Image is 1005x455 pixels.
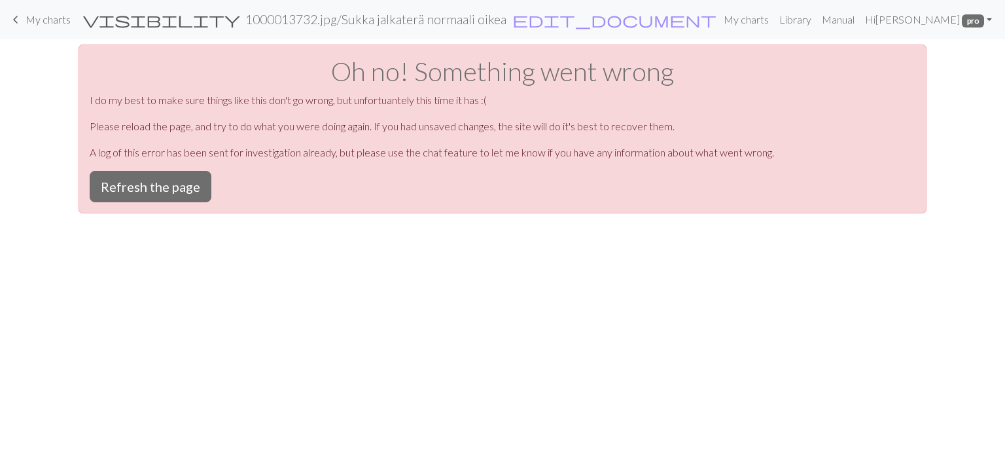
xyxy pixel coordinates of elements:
[718,7,774,33] a: My charts
[90,118,915,134] p: Please reload the page, and try to do what you were doing again. If you had unsaved changes, the ...
[962,14,984,27] span: pro
[512,10,716,29] span: edit_document
[860,7,997,33] a: Hi[PERSON_NAME] pro
[774,7,817,33] a: Library
[90,92,915,108] p: I do my best to make sure things like this don't go wrong, but unfortuantely this time it has :(
[817,7,860,33] a: Manual
[26,13,71,26] span: My charts
[8,10,24,29] span: keyboard_arrow_left
[8,9,71,31] a: My charts
[90,56,915,87] h1: Oh no! Something went wrong
[83,10,240,29] span: visibility
[90,171,211,202] button: Refresh the page
[245,12,506,27] h2: 1000013732.jpg / Sukka jalkaterä normaali oikea
[90,145,915,160] p: A log of this error has been sent for investigation already, but please use the chat feature to l...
